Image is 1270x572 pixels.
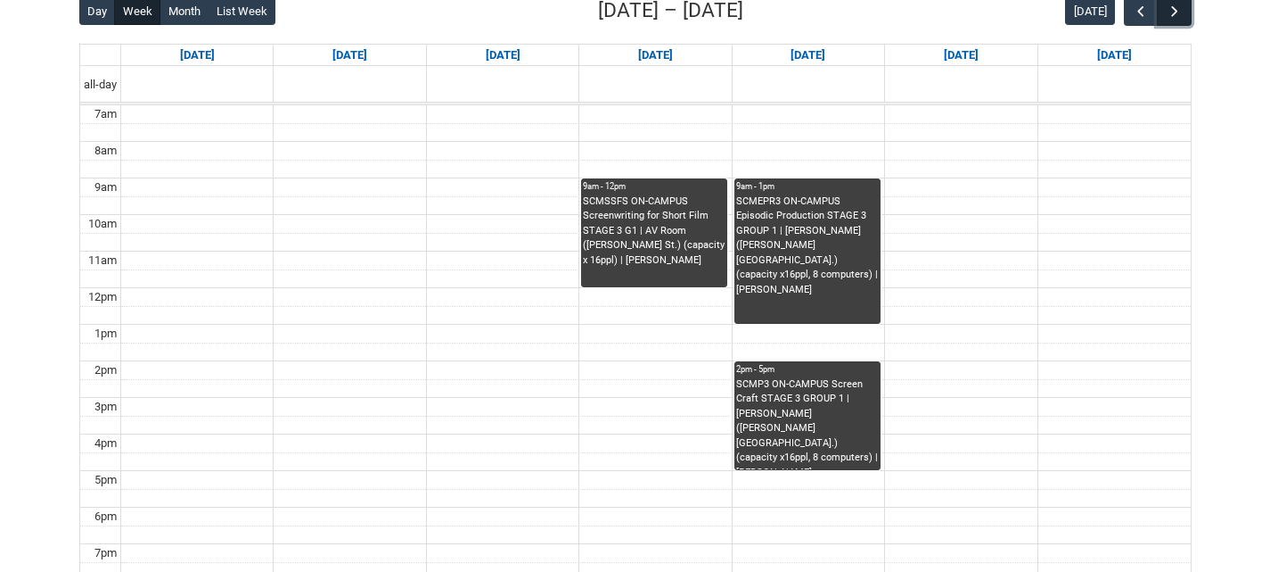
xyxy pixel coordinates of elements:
[736,195,879,298] div: SCMEPR3 ON-CAMPUS Episodic Production STAGE 3 GROUP 1 | [PERSON_NAME] ([PERSON_NAME][GEOGRAPHIC_D...
[91,544,120,562] div: 7pm
[91,105,120,123] div: 7am
[583,180,725,193] div: 9am - 12pm
[329,45,371,66] a: Go to September 15, 2025
[80,76,120,94] span: all-day
[482,45,524,66] a: Go to September 16, 2025
[1094,45,1135,66] a: Go to September 20, 2025
[91,361,120,379] div: 2pm
[736,377,879,470] div: SCMP3 ON-CAMPUS Screen Craft STAGE 3 GROUP 1 | [PERSON_NAME] ([PERSON_NAME][GEOGRAPHIC_DATA].) (c...
[91,508,120,526] div: 6pm
[85,215,120,233] div: 10am
[85,252,120,269] div: 11am
[91,471,120,489] div: 5pm
[736,363,879,376] div: 2pm - 5pm
[91,325,120,343] div: 1pm
[91,178,120,196] div: 9am
[91,398,120,416] div: 3pm
[176,45,218,66] a: Go to September 14, 2025
[85,288,120,306] div: 12pm
[583,195,725,269] div: SCMSSFS ON-CAMPUS Screenwriting for Short Film STAGE 3 G1 | AV Room ([PERSON_NAME] St.) (capacity...
[91,142,120,160] div: 8am
[736,180,879,193] div: 9am - 1pm
[787,45,829,66] a: Go to September 18, 2025
[940,45,982,66] a: Go to September 19, 2025
[635,45,676,66] a: Go to September 17, 2025
[91,435,120,452] div: 4pm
